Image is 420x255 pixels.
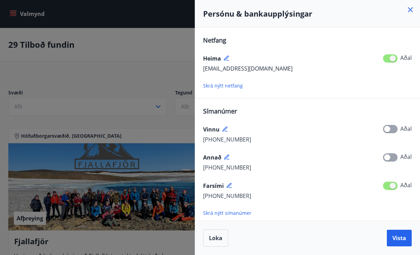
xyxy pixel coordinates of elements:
[203,154,221,161] span: Annað
[392,234,406,242] span: Vista
[400,125,412,133] span: Aðal
[203,182,224,190] span: Farsími
[209,234,222,242] span: Loka
[203,8,412,19] h4: Persónu & bankaupplýsingar
[203,126,220,133] span: Vinnu
[203,65,293,72] span: [EMAIL_ADDRESS][DOMAIN_NAME]
[203,36,226,44] span: Netfang
[387,230,412,246] button: Vista
[203,164,251,171] span: [PHONE_NUMBER]
[203,210,251,216] span: Skrá nýtt símanúmer
[203,107,237,115] span: Símanúmer
[203,82,243,89] span: Skrá nýtt netfang
[203,192,251,200] span: [PHONE_NUMBER]
[203,136,251,143] span: [PHONE_NUMBER]
[400,54,412,62] span: Aðal
[203,55,221,62] span: Heima
[203,229,228,247] button: Loka
[400,181,412,189] span: Aðal
[400,153,412,161] span: Aðal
